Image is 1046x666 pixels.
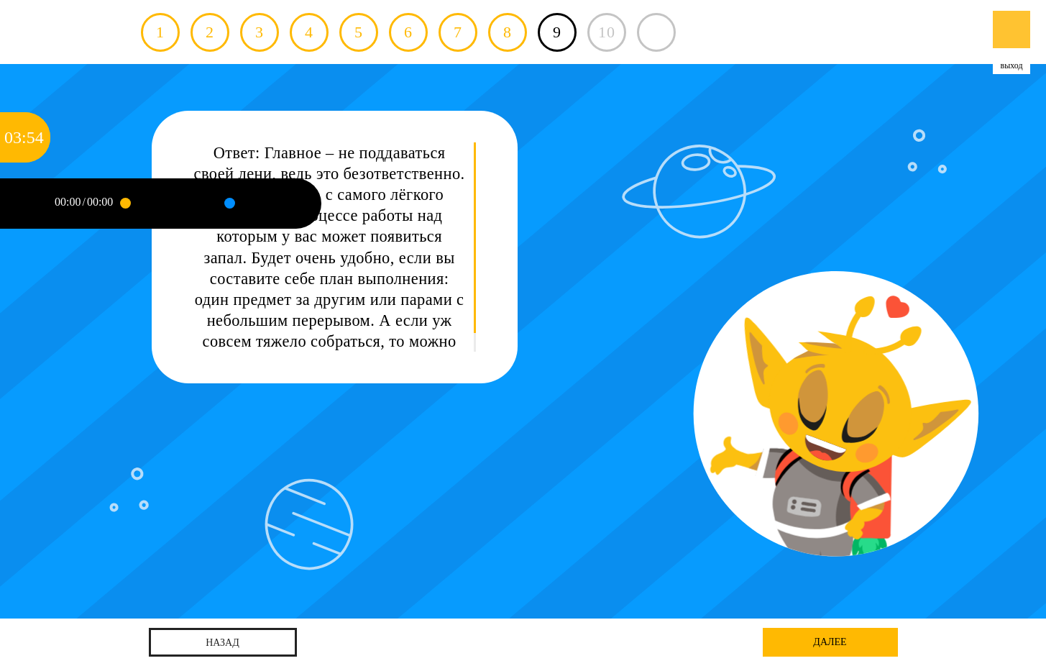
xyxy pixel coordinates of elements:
[339,13,378,52] a: 5
[488,13,527,52] a: 8
[439,13,477,52] a: 7
[290,13,329,52] a: 4
[82,196,85,208] div: /
[389,13,428,52] a: 6
[193,142,465,373] div: Ответ: Главное – не поддаваться своей лени, ведь это безответственно. Можете начать с самого лёгк...
[22,112,27,163] div: :
[27,112,44,163] div: 54
[4,112,22,163] div: 03
[87,196,113,208] div: 00:00
[149,628,297,657] a: назад
[55,196,81,208] div: 00:00
[993,57,1030,74] div: Выход
[587,13,626,52] div: 10
[191,13,229,52] a: 2
[477,121,508,152] div: Нажми на ГЛАЗ, чтобы скрыть текст и посмотреть картинку полностью
[240,13,279,52] a: 3
[993,11,1046,74] a: Выход
[763,628,898,657] div: далее
[141,13,180,52] a: 1
[538,13,577,52] a: 9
